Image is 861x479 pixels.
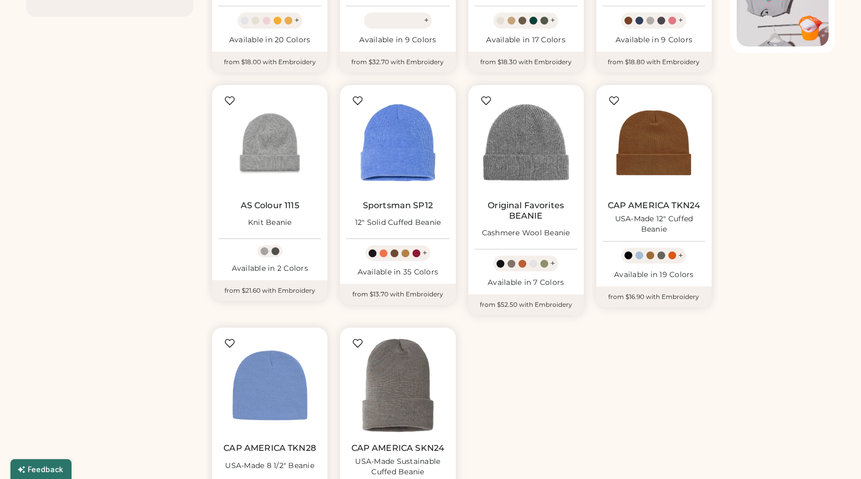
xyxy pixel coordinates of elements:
a: AS Colour 1115 [241,200,299,211]
div: + [678,250,683,261]
div: Available in 9 Colors [603,35,705,45]
img: Sportsman SP12 12" Solid Cuffed Beanie [346,91,449,194]
div: + [550,258,555,269]
div: from $21.60 with Embroidery [212,280,327,301]
div: + [678,15,683,26]
div: from $18.30 with Embroidery [468,52,584,73]
div: from $18.00 with Embroidery [212,52,327,73]
img: CAP AMERICA TKN28 USA-Made 8 1/2" Beanie [218,334,321,437]
div: Available in 20 Colors [218,35,321,45]
div: Cashmere Wool Beanie [482,228,570,238]
div: Knit Beanie [248,218,292,228]
div: from $16.90 with Embroidery [596,286,712,307]
div: USA-Made 8 1/2" Beanie [225,461,314,471]
div: Available in 7 Colors [475,278,577,288]
div: Available in 17 Colors [475,35,577,45]
a: Sportsman SP12 [363,200,433,211]
div: Available in 19 Colors [603,270,705,280]
div: from $52.50 with Embroidery [468,294,584,315]
div: Available in 35 Colors [346,267,449,278]
div: from $18.80 with Embroidery [596,52,712,73]
div: Available in 2 Colors [218,264,321,274]
img: AS Colour 1115 Knit Beanie [218,91,321,194]
div: + [550,15,555,26]
div: Available in 9 Colors [346,35,449,45]
img: CAP AMERICA TKN24 USA-Made 12" Cuffed Beanie [603,91,705,194]
div: + [422,247,427,259]
div: USA-Made Sustainable Cuffed Beanie [346,457,449,477]
div: from $32.70 with Embroidery [340,52,455,73]
img: Original Favorites BEANIE Cashmere Wool Beanie [475,91,577,194]
a: CAP AMERICA SKN24 [351,443,445,453]
div: + [424,15,429,26]
a: Original Favorites BEANIE [475,200,577,221]
div: from $13.70 with Embroidery [340,284,455,305]
a: CAP AMERICA TKN24 [608,200,701,211]
a: CAP AMERICA TKN28 [223,443,316,453]
div: USA-Made 12" Cuffed Beanie [603,214,705,235]
div: 12" Solid Cuffed Beanie [355,218,441,228]
img: CAP AMERICA SKN24 USA-Made Sustainable Cuffed Beanie [346,334,449,437]
div: + [294,15,299,26]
